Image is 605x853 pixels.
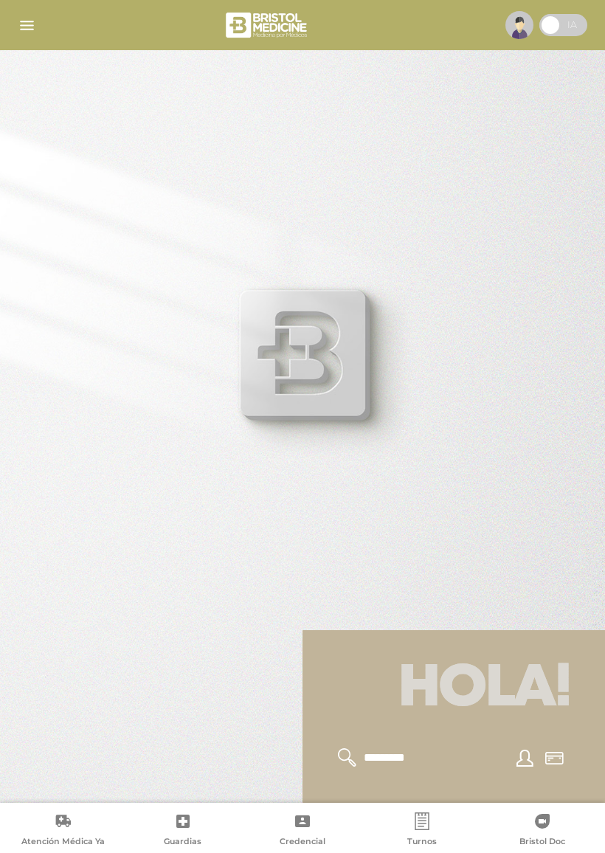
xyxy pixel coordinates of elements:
a: Guardias [122,812,242,850]
a: Credencial [243,812,362,850]
h1: Hola! [320,648,587,731]
span: Guardias [164,836,201,849]
span: Bristol Doc [519,836,565,849]
img: bristol-medicine-blanco.png [224,7,311,43]
img: profile-placeholder.svg [505,11,533,39]
a: Atención Médica Ya [3,812,122,850]
img: Cober_menu-lines-white.svg [18,16,36,35]
span: Credencial [280,836,325,849]
span: Atención Médica Ya [21,836,105,849]
a: Bristol Doc [483,812,602,850]
a: Turnos [362,812,482,850]
span: Turnos [407,836,437,849]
